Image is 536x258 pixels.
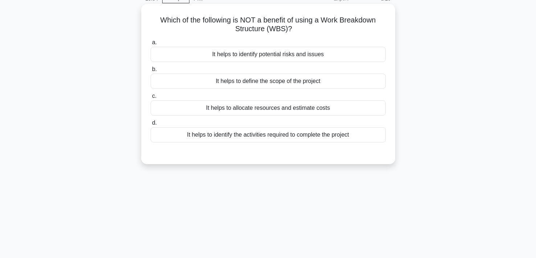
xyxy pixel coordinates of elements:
span: d. [152,120,157,126]
div: It helps to allocate resources and estimate costs [151,100,386,116]
div: It helps to identify the activities required to complete the project [151,127,386,142]
span: a. [152,39,157,45]
div: It helps to define the scope of the project [151,74,386,89]
span: c. [152,93,156,99]
div: It helps to identify potential risks and issues [151,47,386,62]
span: b. [152,66,157,72]
h5: Which of the following is NOT a benefit of using a Work Breakdown Structure (WBS)? [150,16,386,34]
